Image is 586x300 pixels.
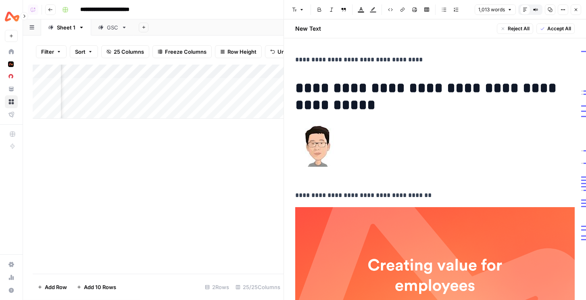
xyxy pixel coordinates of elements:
[101,45,149,58] button: 25 Columns
[5,45,18,58] a: Home
[8,61,14,67] img: lwa1ff0noqwrdp5hunhziej8d536
[232,281,284,294] div: 25/25 Columns
[277,48,291,56] span: Undo
[475,4,516,15] button: 1,013 words
[5,108,18,121] a: Flightpath
[5,82,18,95] a: Your Data
[75,48,86,56] span: Sort
[508,25,530,32] span: Reject All
[72,281,121,294] button: Add 10 Rows
[36,45,67,58] button: Filter
[215,45,262,58] button: Row Height
[295,25,321,33] h2: New Text
[57,23,75,31] div: Sheet 1
[41,48,54,56] span: Filter
[114,48,144,56] span: 25 Columns
[202,281,232,294] div: 2 Rows
[107,23,118,31] div: GSC
[8,73,14,79] img: psuvf5iw751v0ng144jc8469gioz
[33,281,72,294] button: Add Row
[227,48,257,56] span: Row Height
[84,283,116,291] span: Add 10 Rows
[5,271,18,284] a: Usage
[45,283,67,291] span: Add Row
[91,19,134,36] a: GSC
[152,45,212,58] button: Freeze Columns
[265,45,296,58] button: Undo
[41,19,91,36] a: Sheet 1
[547,25,571,32] span: Accept All
[5,6,18,27] button: Workspace: Airwallex
[536,23,575,34] button: Accept All
[70,45,98,58] button: Sort
[5,9,19,24] img: Airwallex Logo
[497,23,533,34] button: Reject All
[5,284,18,297] button: Help + Support
[478,6,505,13] span: 1,013 words
[5,258,18,271] a: Settings
[5,95,18,108] a: Browse
[165,48,206,56] span: Freeze Columns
